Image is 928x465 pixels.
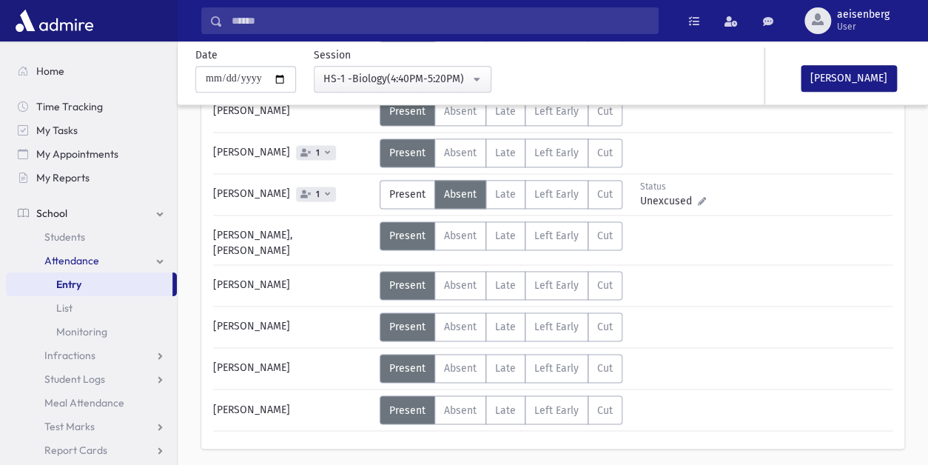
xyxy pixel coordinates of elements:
a: List [6,296,177,320]
span: Present [389,147,426,159]
span: Present [389,362,426,375]
span: Meal Attendance [44,396,124,409]
span: Late [495,188,516,201]
a: Home [6,59,177,83]
span: Report Cards [44,444,107,457]
span: aeisenberg [837,9,890,21]
a: Entry [6,272,172,296]
span: Left Early [534,147,579,159]
span: Present [389,105,426,118]
span: Unexcused [640,193,698,209]
div: [PERSON_NAME] [206,180,380,209]
span: 1 [313,148,323,158]
span: Cut [597,188,613,201]
div: [PERSON_NAME], [PERSON_NAME] [206,221,380,258]
label: Date [195,47,218,63]
input: Search [223,7,658,34]
div: [PERSON_NAME] [206,395,380,424]
span: My Reports [36,171,90,184]
span: Late [495,362,516,375]
span: Home [36,64,64,78]
a: Meal Attendance [6,391,177,415]
span: Absent [444,188,477,201]
span: Students [44,230,85,244]
a: My Tasks [6,118,177,142]
span: Left Early [534,321,579,333]
span: Cut [597,362,613,375]
span: Present [389,404,426,416]
span: Cut [597,105,613,118]
span: Test Marks [44,420,95,433]
span: Left Early [534,279,579,292]
span: Attendance [44,254,99,267]
div: AttTypes [380,221,622,250]
a: Infractions [6,344,177,367]
span: Monitoring [56,325,107,338]
div: AttTypes [380,271,622,300]
a: Students [6,225,177,249]
span: Left Early [534,362,579,375]
span: Cut [597,230,613,242]
div: AttTypes [380,312,622,341]
span: Absent [444,362,477,375]
span: Present [389,230,426,242]
span: Cut [597,279,613,292]
a: Test Marks [6,415,177,438]
span: Left Early [534,188,579,201]
div: [PERSON_NAME] [206,312,380,341]
span: List [56,301,73,315]
span: Cut [597,321,613,333]
span: My Tasks [36,124,78,137]
div: AttTypes [380,138,622,167]
a: Student Logs [6,367,177,391]
a: School [6,201,177,225]
div: HS-1 -Biology(4:40PM-5:20PM) [323,71,470,87]
div: AttTypes [380,354,622,383]
span: Left Early [534,230,579,242]
span: Absent [444,230,477,242]
span: Present [389,188,426,201]
div: AttTypes [380,395,622,424]
button: [PERSON_NAME] [801,65,897,92]
span: Late [495,147,516,159]
span: Absent [444,321,477,333]
span: Late [495,105,516,118]
label: Session [314,47,351,63]
span: Student Logs [44,372,105,386]
a: My Reports [6,166,177,190]
span: Left Early [534,105,579,118]
span: Present [389,279,426,292]
span: Cut [597,147,613,159]
span: Present [389,321,426,333]
a: Time Tracking [6,95,177,118]
a: Attendance [6,249,177,272]
div: AttTypes [380,180,622,209]
span: 1 [313,190,323,199]
div: AttTypes [380,97,622,126]
div: [PERSON_NAME] [206,138,380,167]
span: School [36,207,67,220]
button: HS-1 -Biology(4:40PM-5:20PM) [314,66,491,93]
a: Report Cards [6,438,177,462]
div: [PERSON_NAME] [206,97,380,126]
div: [PERSON_NAME] [206,271,380,300]
a: Monitoring [6,320,177,344]
img: AdmirePro [12,6,97,36]
span: Absent [444,147,477,159]
span: Entry [56,278,81,291]
span: Late [495,279,516,292]
div: Status [640,180,706,193]
span: Late [495,230,516,242]
span: Time Tracking [36,100,103,113]
span: Absent [444,105,477,118]
span: Absent [444,279,477,292]
span: User [837,21,890,33]
span: My Appointments [36,147,118,161]
a: My Appointments [6,142,177,166]
span: Late [495,321,516,333]
span: Infractions [44,349,95,362]
span: Absent [444,404,477,416]
div: [PERSON_NAME] [206,354,380,383]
